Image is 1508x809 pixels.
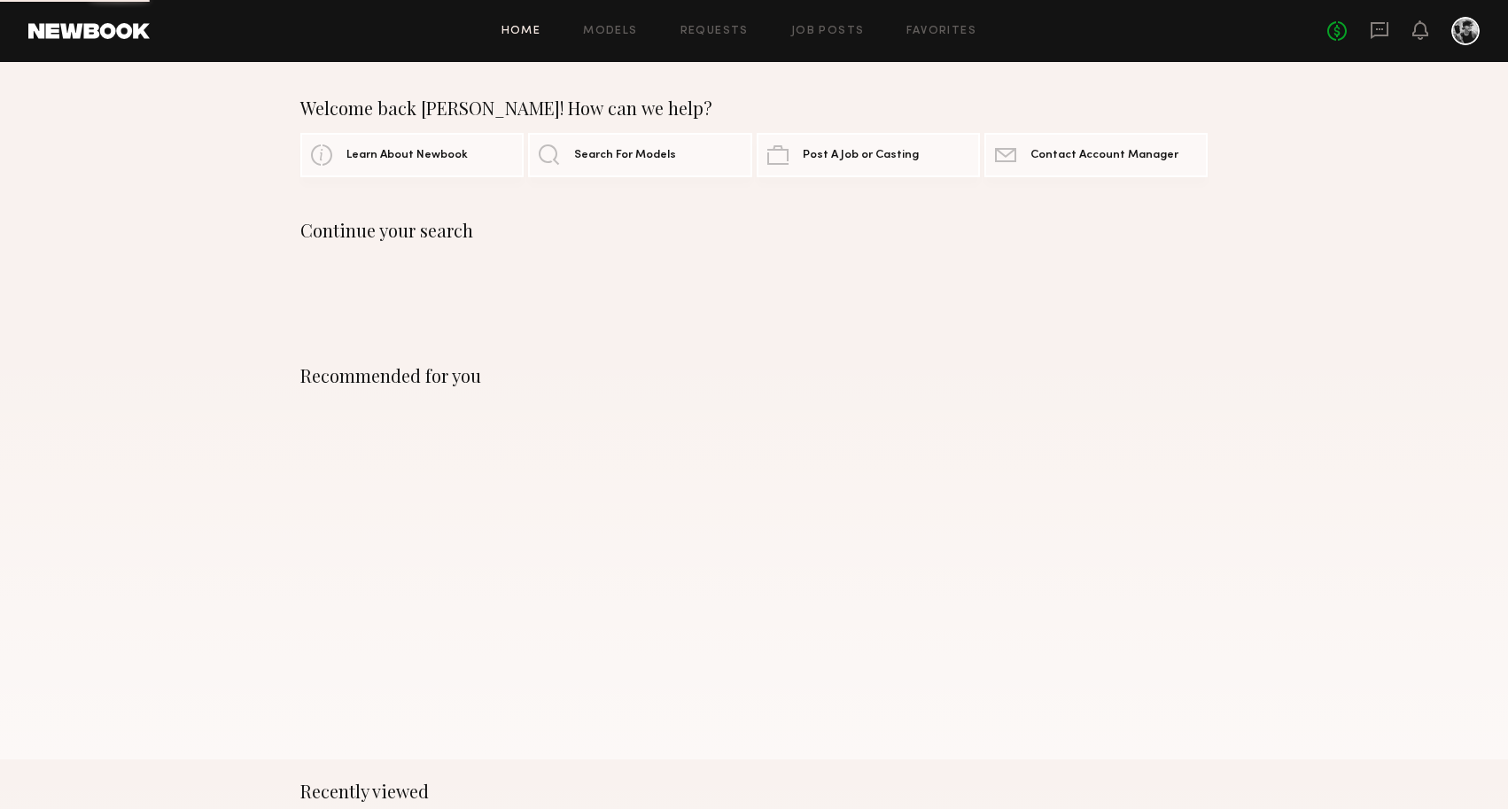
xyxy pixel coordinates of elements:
[501,26,541,37] a: Home
[757,133,980,177] a: Post A Job or Casting
[528,133,751,177] a: Search For Models
[300,97,1208,119] div: Welcome back [PERSON_NAME]! How can we help?
[680,26,749,37] a: Requests
[803,150,919,161] span: Post A Job or Casting
[984,133,1208,177] a: Contact Account Manager
[906,26,976,37] a: Favorites
[583,26,637,37] a: Models
[300,365,1208,386] div: Recommended for you
[791,26,865,37] a: Job Posts
[300,133,524,177] a: Learn About Newbook
[1030,150,1178,161] span: Contact Account Manager
[574,150,676,161] span: Search For Models
[300,220,1208,241] div: Continue your search
[300,781,1208,802] div: Recently viewed
[346,150,468,161] span: Learn About Newbook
